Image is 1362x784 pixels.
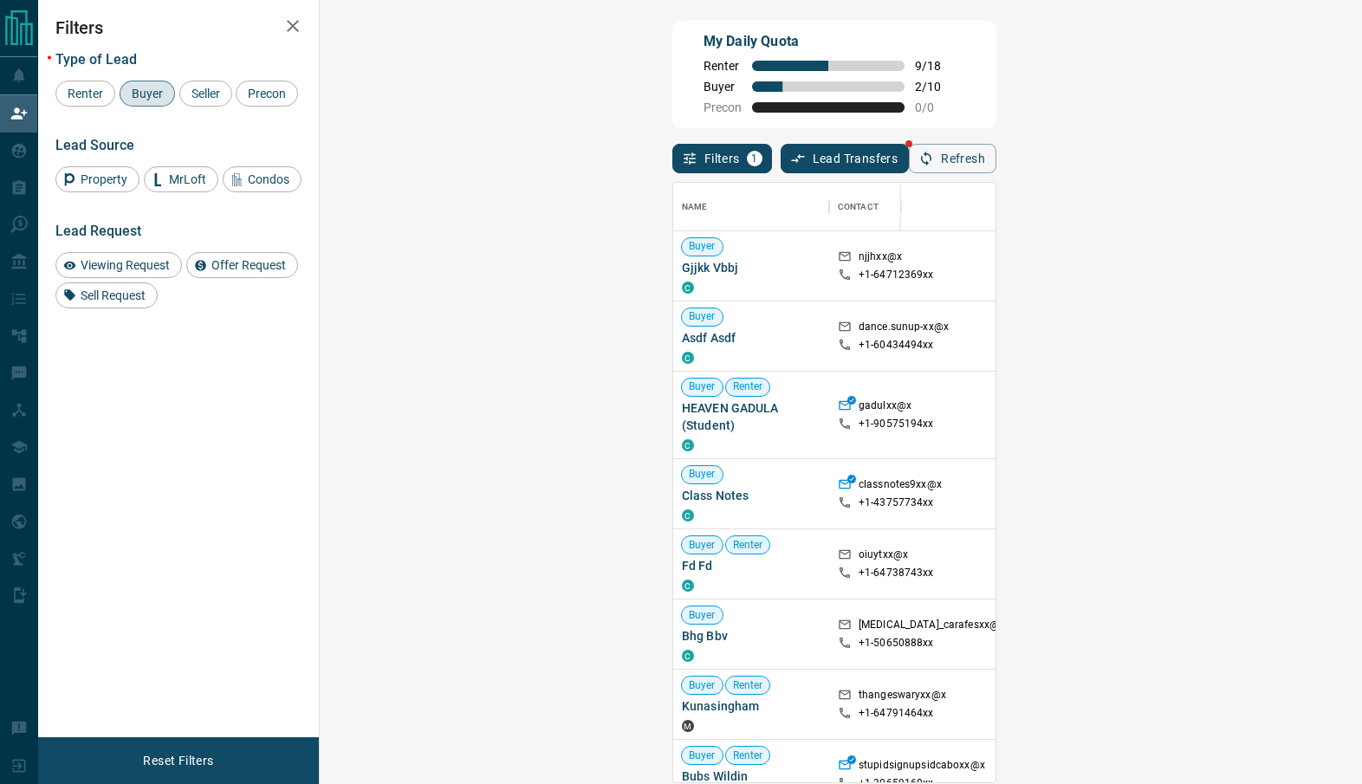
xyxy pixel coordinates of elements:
div: condos.ca [682,509,694,522]
span: Precon [242,87,292,100]
span: Renter [726,538,770,553]
div: Offer Request [186,252,298,278]
span: 9 / 18 [915,59,953,73]
span: Buyer [682,239,723,254]
span: Seller [185,87,226,100]
span: Buyer [682,678,723,693]
div: condos.ca [682,352,694,364]
span: Buyer [682,608,723,623]
button: Lead Transfers [781,144,910,173]
div: condos.ca [682,282,694,294]
span: Type of Lead [55,51,137,68]
span: Precon [704,100,742,114]
p: +1- 43757734xx [859,496,934,510]
span: Property [75,172,133,186]
div: Renter [55,81,115,107]
span: HEAVEN GADULA (Student) [682,399,820,434]
div: Precon [236,81,298,107]
span: Buyer [682,309,723,324]
p: +1- 64712369xx [859,268,934,282]
p: +1- 64738743xx [859,566,934,580]
p: stupidsignupsidcaboxx@x [859,758,985,776]
div: Property [55,166,139,192]
p: oiuytxx@x [859,548,908,566]
p: +1- 90575194xx [859,417,934,431]
div: mrloft.ca [682,720,694,732]
span: Renter [704,59,742,73]
span: Buyer [126,87,169,100]
span: 2 / 10 [915,80,953,94]
p: classnotes9xx@x [859,477,942,496]
span: Buyer [704,80,742,94]
span: Renter [726,678,770,693]
span: Asdf Asdf [682,329,820,347]
h2: Filters [55,17,302,38]
div: Condos [223,166,302,192]
p: +1- 60434494xx [859,338,934,353]
div: Seller [179,81,232,107]
span: Renter [62,87,109,100]
p: My Daily Quota [704,31,953,52]
span: Lead Source [55,137,134,153]
p: gadulxx@x [859,398,911,417]
span: Renter [726,748,770,763]
button: Refresh [909,144,996,173]
span: 1 [749,152,761,165]
div: Contact [838,183,879,231]
div: Sell Request [55,282,158,308]
div: condos.ca [682,439,694,451]
span: Buyer [682,379,723,394]
span: Buyer [682,467,723,482]
div: condos.ca [682,650,694,662]
div: MrLoft [144,166,218,192]
span: 0 / 0 [915,100,953,114]
span: Condos [242,172,295,186]
span: Buyer [682,538,723,553]
div: Viewing Request [55,252,182,278]
p: +1- 64791464xx [859,706,934,721]
span: Gjjkk Vbbj [682,259,820,276]
div: Name [682,183,708,231]
span: Buyer [682,748,723,763]
span: Class Notes [682,487,820,504]
div: Name [673,183,829,231]
span: Viewing Request [75,258,176,272]
div: condos.ca [682,580,694,592]
div: Buyer [120,81,175,107]
p: njjhxx@x [859,249,902,268]
span: Fd Fd [682,557,820,574]
span: Renter [726,379,770,394]
span: Kunasingham [682,697,820,715]
p: [MEDICAL_DATA]_carafesxx@x [859,618,1004,636]
button: Reset Filters [132,746,224,775]
p: thangeswaryxx@x [859,688,946,706]
span: Sell Request [75,288,152,302]
span: Lead Request [55,223,141,239]
span: Bhg Bbv [682,627,820,645]
p: dance.sunup-xx@x [859,320,949,338]
button: Filters1 [672,144,772,173]
span: MrLoft [163,172,212,186]
div: Contact [829,183,968,231]
span: Offer Request [205,258,292,272]
p: +1- 50650888xx [859,636,934,651]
